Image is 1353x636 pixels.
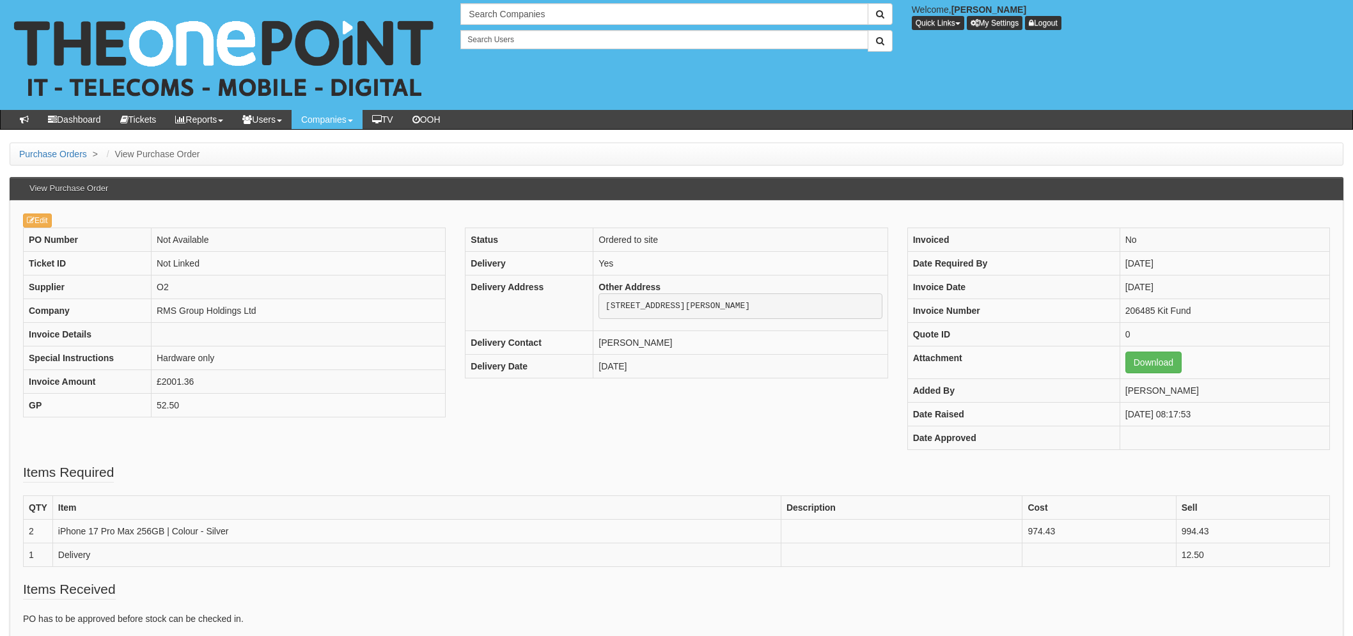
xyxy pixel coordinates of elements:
td: 2 [24,520,53,543]
th: Quote ID [907,323,1120,346]
p: PO has to be approved before stock can be checked in. [23,612,1330,625]
th: Invoice Date [907,275,1120,299]
th: Special Instructions [24,346,152,370]
th: Invoice Amount [24,370,152,394]
td: 974.43 [1022,520,1176,543]
td: 52.50 [152,394,446,417]
input: Search Companies [460,3,868,25]
th: Date Raised [907,403,1120,426]
a: Purchase Orders [19,149,87,159]
span: > [90,149,101,159]
th: PO Number [24,228,152,252]
button: Quick Links [912,16,964,30]
a: Dashboard [38,110,111,129]
td: Not Available [152,228,446,252]
td: 1 [24,543,53,567]
td: Not Linked [152,252,446,275]
td: [DATE] 08:17:53 [1120,403,1329,426]
a: Tickets [111,110,166,129]
td: [DATE] [593,354,888,378]
th: Delivery Address [465,275,593,331]
td: [PERSON_NAME] [593,330,888,354]
li: View Purchase Order [104,148,200,160]
td: [DATE] [1120,252,1329,275]
th: Supplier [24,275,152,299]
a: OOH [403,110,450,129]
legend: Items Required [23,463,114,483]
th: Attachment [907,346,1120,379]
a: Companies [292,110,363,129]
td: 12.50 [1176,543,1329,567]
th: Cost [1022,496,1176,520]
a: Logout [1025,16,1061,30]
td: No [1120,228,1329,252]
th: Invoice Number [907,299,1120,323]
td: Ordered to site [593,228,888,252]
td: Hardware only [152,346,446,370]
h3: View Purchase Order [23,178,114,199]
td: £2001.36 [152,370,446,394]
td: [DATE] [1120,275,1329,299]
td: RMS Group Holdings Ltd [152,299,446,323]
td: iPhone 17 Pro Max 256GB | Colour - Silver [52,520,781,543]
b: Other Address [598,282,661,292]
th: Ticket ID [24,252,152,275]
th: Description [781,496,1022,520]
th: Invoice Details [24,323,152,346]
th: Delivery Date [465,354,593,378]
a: Users [233,110,292,129]
div: Welcome, [902,3,1353,30]
th: Status [465,228,593,252]
td: O2 [152,275,446,299]
th: Item [52,496,781,520]
input: Search Users [460,30,868,49]
td: 0 [1120,323,1329,346]
a: Edit [23,213,52,228]
a: My Settings [967,16,1023,30]
th: Company [24,299,152,323]
pre: [STREET_ADDRESS][PERSON_NAME] [598,293,882,319]
th: Date Required By [907,252,1120,275]
th: Delivery Contact [465,330,593,354]
td: Yes [593,252,888,275]
a: Download [1125,352,1182,373]
td: 994.43 [1176,520,1329,543]
b: [PERSON_NAME] [951,4,1026,15]
td: 206485 Kit Fund [1120,299,1329,323]
th: QTY [24,496,53,520]
legend: Items Received [23,580,116,600]
a: TV [363,110,403,129]
th: GP [24,394,152,417]
a: Reports [166,110,233,129]
th: Added By [907,379,1120,403]
th: Invoiced [907,228,1120,252]
th: Delivery [465,252,593,275]
th: Date Approved [907,426,1120,450]
td: Delivery [52,543,781,567]
th: Sell [1176,496,1329,520]
td: [PERSON_NAME] [1120,379,1329,403]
